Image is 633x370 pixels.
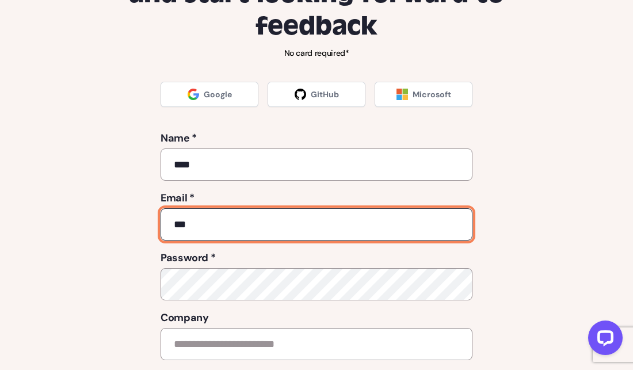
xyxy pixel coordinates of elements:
span: Microsoft [413,89,451,100]
label: Password * [161,250,472,266]
span: GitHub [311,89,339,100]
iframe: LiveChat chat widget [579,316,627,364]
label: Company [161,310,472,326]
label: Email * [161,190,472,206]
a: GitHub [268,82,365,107]
a: Microsoft [375,82,472,107]
span: Google [204,89,232,100]
a: Google [161,82,258,107]
p: No card required* [105,47,528,59]
label: Name * [161,130,472,146]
